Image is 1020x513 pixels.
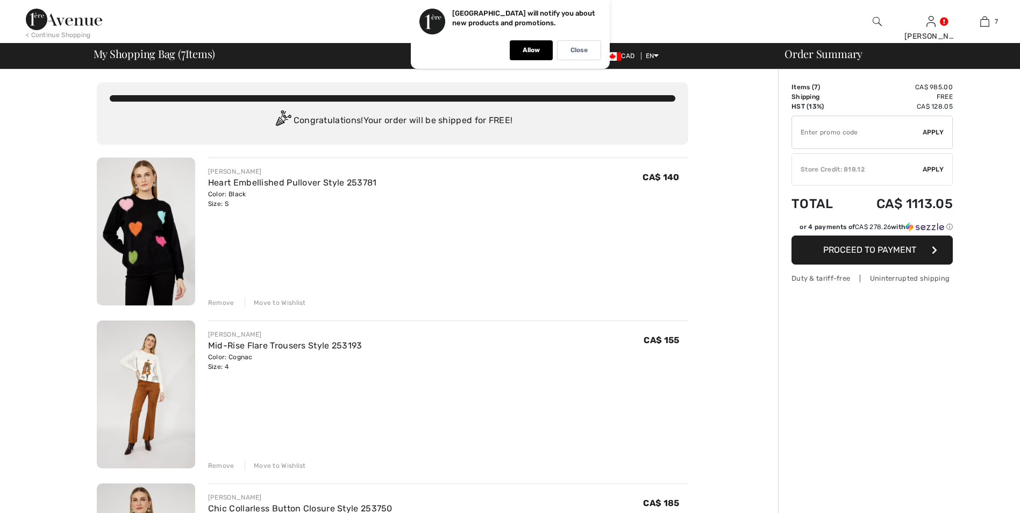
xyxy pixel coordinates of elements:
[208,330,362,339] div: [PERSON_NAME]
[245,461,306,471] div: Move to Wishlist
[814,83,818,91] span: 7
[646,52,659,60] span: EN
[208,177,377,188] a: Heart Embellished Pullover Style 253781
[791,92,848,102] td: Shipping
[97,320,195,468] img: Mid-Rise Flare Trousers Style 253193
[995,17,998,26] span: 7
[604,52,639,60] span: CAD
[272,110,294,132] img: Congratulation2.svg
[94,48,216,59] span: My Shopping Bag ( Items)
[110,110,675,132] div: Congratulations! Your order will be shipped for FREE!
[791,273,953,283] div: Duty & tariff-free | Uninterrupted shipping
[208,298,234,308] div: Remove
[208,352,362,372] div: Color: Cognac Size: 4
[791,102,848,111] td: HST (13%)
[873,15,882,28] img: search the website
[848,92,953,102] td: Free
[926,15,936,28] img: My Info
[792,165,923,174] div: Store Credit: 818.12
[848,82,953,92] td: CA$ 985.00
[208,461,234,471] div: Remove
[26,30,91,40] div: < Continue Shopping
[772,48,1014,59] div: Order Summary
[643,172,679,182] span: CA$ 140
[791,82,848,92] td: Items ( )
[855,223,891,231] span: CA$ 278.26
[97,158,195,305] img: Heart Embellished Pullover Style 253781
[923,127,944,137] span: Apply
[208,189,377,209] div: Color: Black Size: S
[643,498,679,508] span: CA$ 185
[523,46,540,54] p: Allow
[245,298,306,308] div: Move to Wishlist
[980,15,989,28] img: My Bag
[792,116,923,148] input: Promo code
[208,167,377,176] div: [PERSON_NAME]
[800,222,953,232] div: or 4 payments of with
[452,9,595,27] p: [GEOGRAPHIC_DATA] will notify you about new products and promotions.
[644,335,679,345] span: CA$ 155
[926,16,936,26] a: Sign In
[604,52,621,61] img: Canadian Dollar
[905,222,944,232] img: Sezzle
[791,222,953,236] div: or 4 payments ofCA$ 278.26withSezzle Click to learn more about Sezzle
[848,186,953,222] td: CA$ 1113.05
[208,340,362,351] a: Mid-Rise Flare Trousers Style 253193
[791,236,953,265] button: Proceed to Payment
[791,186,848,222] td: Total
[208,493,393,502] div: [PERSON_NAME]
[26,9,102,30] img: 1ère Avenue
[923,165,944,174] span: Apply
[570,46,588,54] p: Close
[848,102,953,111] td: CA$ 128.05
[904,31,957,42] div: [PERSON_NAME]
[823,245,916,255] span: Proceed to Payment
[958,15,1011,28] a: 7
[181,46,186,60] span: 7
